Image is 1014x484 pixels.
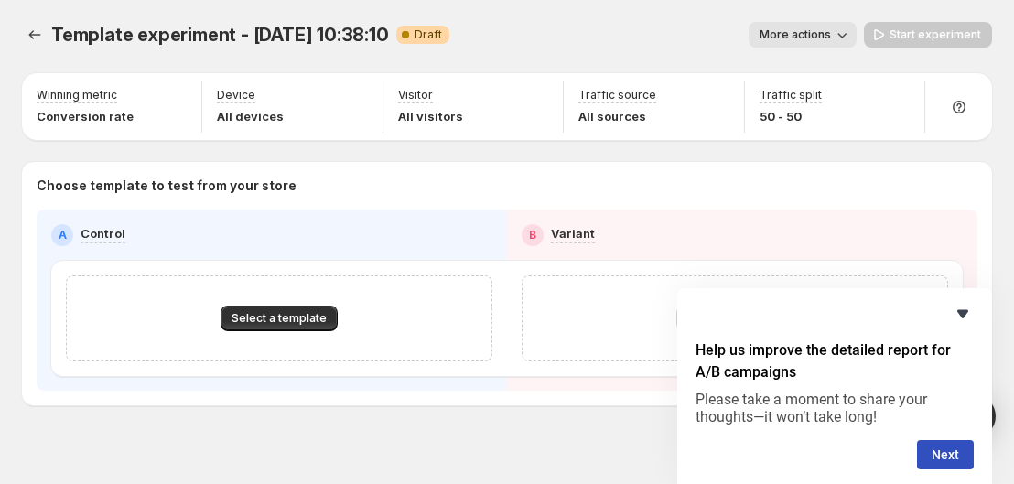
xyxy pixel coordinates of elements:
[760,107,822,125] p: 50 - 50
[37,107,134,125] p: Conversion rate
[749,22,857,48] button: More actions
[217,107,284,125] p: All devices
[217,88,255,102] p: Device
[760,27,831,42] span: More actions
[51,24,389,46] span: Template experiment - [DATE] 10:38:10
[59,228,67,242] h2: A
[221,306,338,331] button: Select a template
[578,107,656,125] p: All sources
[917,440,974,469] button: Next question
[37,88,117,102] p: Winning metric
[81,224,125,242] p: Control
[37,177,977,195] p: Choose template to test from your store
[696,339,974,383] h2: Help us improve the detailed report for A/B campaigns
[529,228,536,242] h2: B
[952,303,974,325] button: Hide survey
[696,303,974,469] div: Help us improve the detailed report for A/B campaigns
[22,22,48,48] button: Experiments
[398,88,433,102] p: Visitor
[551,224,595,242] p: Variant
[415,27,442,42] span: Draft
[578,88,656,102] p: Traffic source
[398,107,463,125] p: All visitors
[760,88,822,102] p: Traffic split
[232,311,327,326] span: Select a template
[696,391,974,425] p: Please take a moment to share your thoughts—it won’t take long!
